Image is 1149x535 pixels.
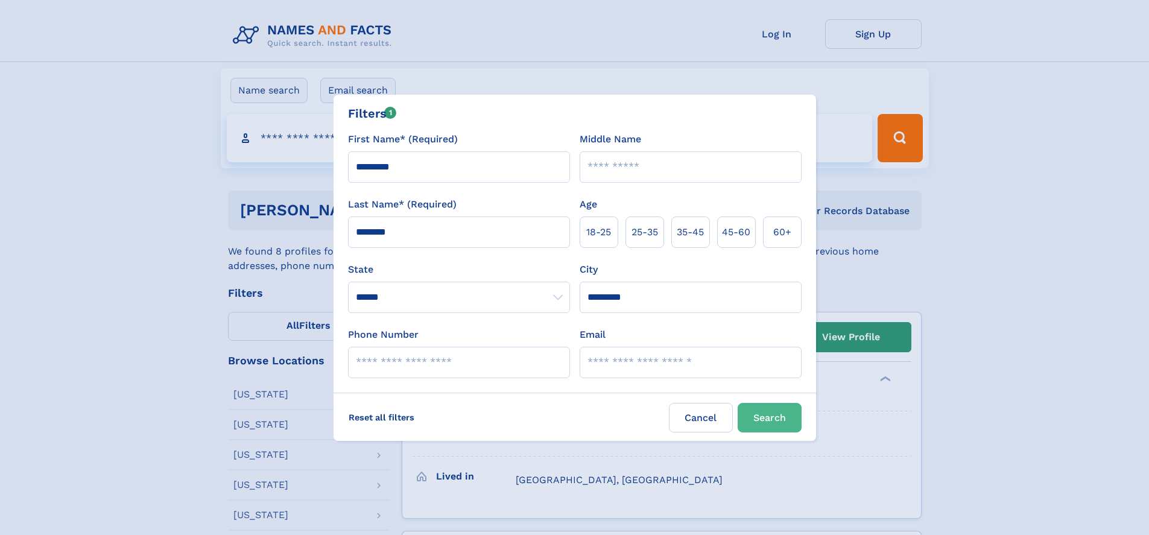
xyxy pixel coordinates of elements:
[348,132,458,147] label: First Name* (Required)
[722,225,750,239] span: 45‑60
[348,262,570,277] label: State
[580,328,606,342] label: Email
[677,225,704,239] span: 35‑45
[669,403,733,432] label: Cancel
[348,197,457,212] label: Last Name* (Required)
[580,197,597,212] label: Age
[348,104,397,122] div: Filters
[773,225,791,239] span: 60+
[586,225,611,239] span: 18‑25
[580,262,598,277] label: City
[341,403,422,432] label: Reset all filters
[738,403,802,432] button: Search
[580,132,641,147] label: Middle Name
[631,225,658,239] span: 25‑35
[348,328,419,342] label: Phone Number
